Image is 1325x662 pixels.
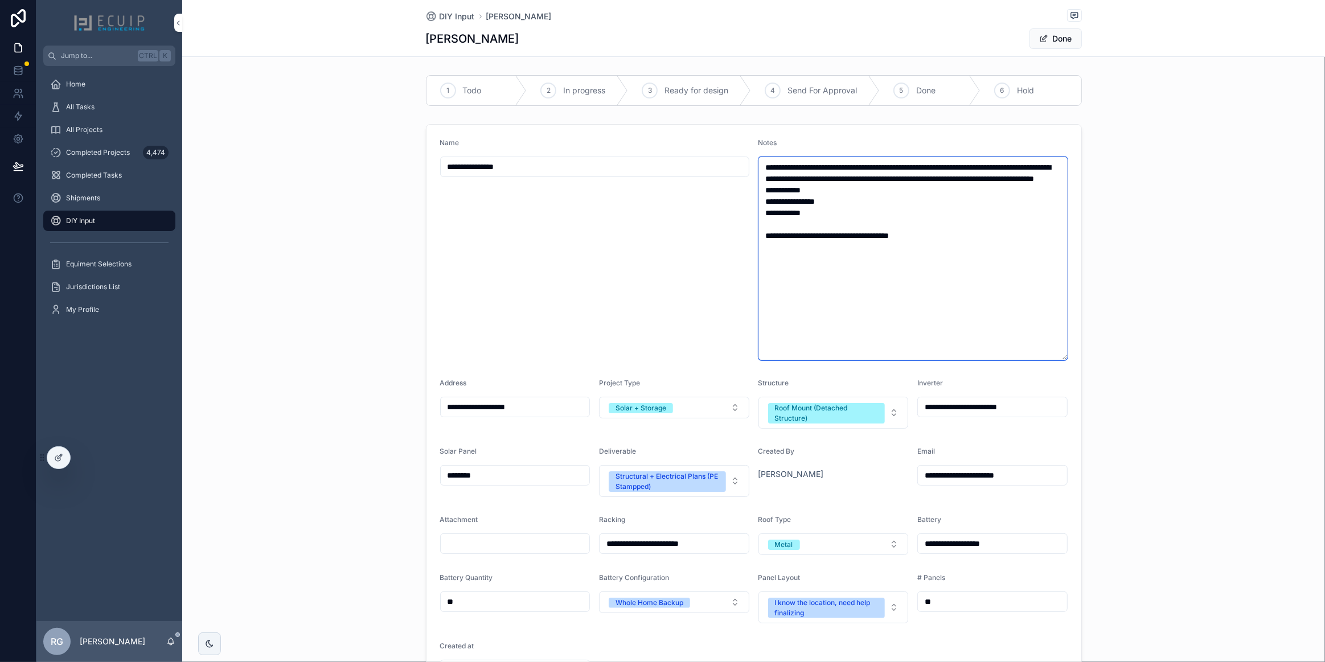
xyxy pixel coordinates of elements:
[440,138,460,147] span: Name
[138,50,158,61] span: Ctrl
[599,573,669,582] span: Battery Configuration
[143,146,169,159] div: 4,474
[446,86,449,95] span: 1
[787,85,857,96] span: Send For Approval
[43,254,175,274] a: Equiment Selections
[563,85,605,96] span: In progress
[616,471,719,492] div: Structural + Electrical Plans (PE Stampped)
[917,379,943,387] span: Inverter
[43,277,175,297] a: Jurisdictions List
[43,46,175,66] button: Jump to...CtrlK
[66,125,102,134] span: All Projects
[775,598,879,618] div: I know the location, need help finalizing
[43,299,175,320] a: My Profile
[917,573,945,582] span: # Panels
[599,447,636,455] span: Deliverable
[43,74,175,94] a: Home
[758,379,789,387] span: Structure
[758,447,795,455] span: Created By
[648,86,652,95] span: 3
[66,216,95,225] span: DIY Input
[426,31,519,47] h1: [PERSON_NAME]
[43,142,175,163] a: Completed Projects4,474
[599,397,749,418] button: Select Button
[80,636,145,647] p: [PERSON_NAME]
[758,573,801,582] span: Panel Layout
[440,573,493,582] span: Battery Quantity
[161,51,170,60] span: K
[43,97,175,117] a: All Tasks
[758,533,909,555] button: Select Button
[43,188,175,208] a: Shipments
[66,102,95,112] span: All Tasks
[66,148,130,157] span: Completed Projects
[1017,85,1034,96] span: Hold
[486,11,552,22] a: [PERSON_NAME]
[440,379,467,387] span: Address
[768,538,800,550] button: Unselect METAL
[917,515,941,524] span: Battery
[900,86,904,95] span: 5
[73,14,145,32] img: App logo
[463,85,482,96] span: Todo
[66,282,120,291] span: Jurisdictions List
[43,120,175,140] a: All Projects
[616,403,666,413] div: Solar + Storage
[775,403,879,423] div: Roof Mount (Detached Structure)
[43,165,175,186] a: Completed Tasks
[66,260,132,269] span: Equiment Selections
[770,86,775,95] span: 4
[917,447,935,455] span: Email
[758,468,824,480] a: [PERSON_NAME]
[1029,28,1082,49] button: Done
[758,591,909,623] button: Select Button
[43,211,175,231] a: DIY Input
[758,397,909,429] button: Select Button
[36,66,182,335] div: scrollable content
[66,171,122,180] span: Completed Tasks
[547,86,551,95] span: 2
[426,11,475,22] a: DIY Input
[440,515,478,524] span: Attachment
[66,305,99,314] span: My Profile
[599,515,625,524] span: Racking
[51,635,63,648] span: RG
[599,379,640,387] span: Project Type
[758,515,791,524] span: Roof Type
[916,85,936,96] span: Done
[66,194,100,203] span: Shipments
[440,642,474,650] span: Created at
[775,540,793,550] div: Metal
[758,138,777,147] span: Notes
[664,85,728,96] span: Ready for design
[616,598,683,608] div: Whole Home Backup
[599,591,749,613] button: Select Button
[440,447,477,455] span: Solar Panel
[61,51,133,60] span: Jump to...
[440,11,475,22] span: DIY Input
[1000,86,1004,95] span: 6
[599,465,749,497] button: Select Button
[66,80,85,89] span: Home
